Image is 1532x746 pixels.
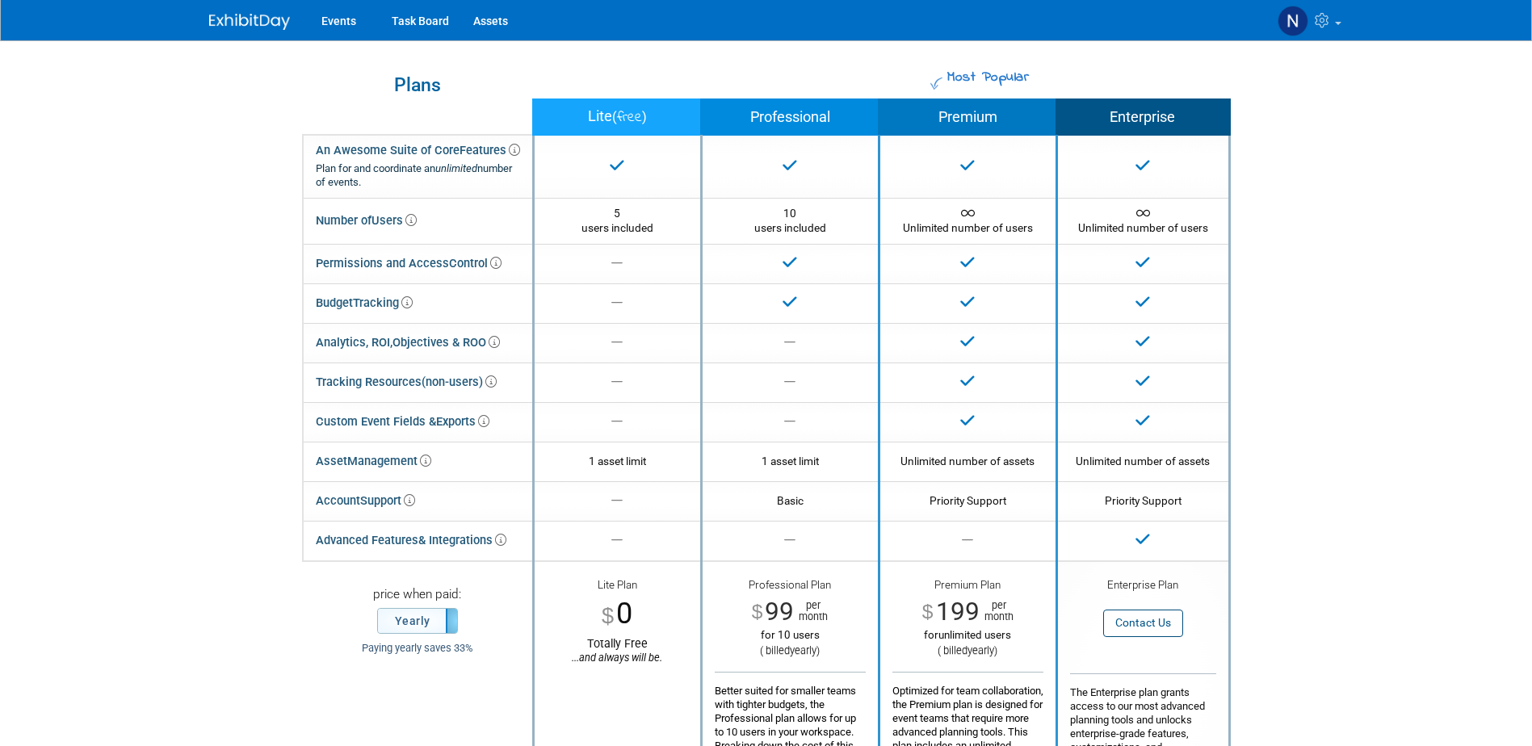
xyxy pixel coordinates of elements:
[930,78,942,90] img: Most Popular
[715,454,866,468] div: 1 asset limit
[316,162,520,190] div: Plan for and coordinate an number of events.
[892,628,1043,642] div: unlimited users
[616,596,632,631] span: 0
[892,578,1043,597] div: Premium Plan
[715,644,866,658] div: ( billed )
[892,454,1043,468] div: Unlimited number of assets
[315,642,520,656] div: Paying yearly saves 33%
[422,375,497,389] span: (non-users)
[449,256,502,270] span: Control
[547,578,688,594] div: Lite Plan
[353,295,413,310] span: Tracking
[378,609,457,633] label: Yearly
[316,529,506,552] div: Advanced Features
[316,209,417,233] div: Number of
[892,644,1043,658] div: ( billed )
[903,207,1033,234] span: Unlimited number of users
[945,67,1029,88] span: Most Popular
[715,628,866,642] div: for 10 users
[765,597,794,627] span: 99
[316,371,497,394] div: Tracking Resources
[360,493,415,508] span: Support
[316,143,520,190] div: An Awesome Suite of Core
[794,600,828,622] span: per month
[967,644,994,656] span: yearly
[533,99,701,136] th: Lite
[316,331,500,354] div: Objectives & ROO
[1070,454,1216,468] div: Unlimited number of assets
[547,652,688,664] div: ...and always will be.
[602,605,614,627] span: $
[547,206,688,236] div: 5 users included
[460,143,520,157] span: Features
[790,644,816,656] span: yearly
[715,206,866,236] div: 10 users included
[435,162,477,174] i: unlimited
[1078,207,1208,234] span: Unlimited number of users
[612,109,617,124] span: (
[892,493,1043,508] div: Priority Support
[547,636,688,664] div: Totally Free
[642,109,647,124] span: )
[371,213,417,228] span: Users
[617,107,642,128] span: free
[347,454,431,468] span: Management
[924,629,938,641] span: for
[315,586,520,608] div: price when paid:
[1103,610,1183,636] button: Contact Us
[316,489,415,513] div: Account
[436,414,489,429] span: Exports
[879,99,1056,136] th: Premium
[316,450,431,473] div: Asset
[922,602,934,622] span: $
[547,454,688,468] div: 1 asset limit
[1278,6,1308,36] img: N Williams
[316,335,392,350] span: Analytics, ROI,
[209,14,290,30] img: ExhibitDay
[936,597,980,627] span: 199
[1070,578,1216,594] div: Enterprise Plan
[316,291,413,315] div: Budget
[311,76,524,94] div: Plans
[715,493,866,508] div: Basic
[418,533,506,547] span: & Integrations
[715,578,866,597] div: Professional Plan
[1056,99,1229,136] th: Enterprise
[980,600,1014,622] span: per month
[752,602,763,622] span: $
[316,252,502,275] div: Permissions and Access
[1070,493,1216,508] div: Priority Support
[701,99,879,136] th: Professional
[316,410,489,434] div: Custom Event Fields &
